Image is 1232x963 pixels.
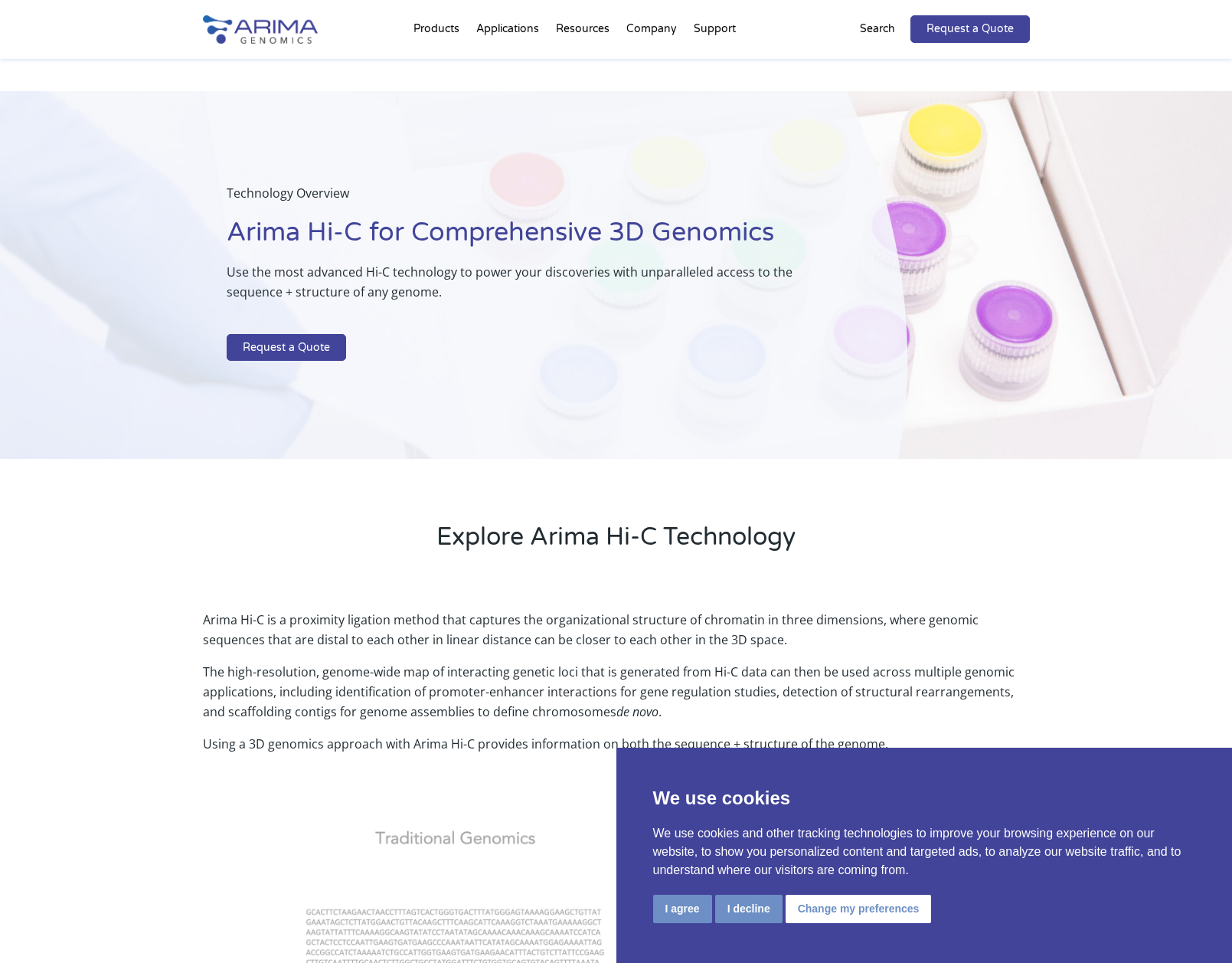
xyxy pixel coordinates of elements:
p: The high-resolution, genome-wide map of interacting genetic loci that is generated from Hi-C data... [203,662,1030,734]
button: I decline [715,895,783,923]
p: We use cookies and other tracking technologies to improve your browsing experience on our website... [653,824,1196,879]
p: Technology Overview [227,183,830,215]
p: Use the most advanced Hi-C technology to power your discoveries with unparalleled access to the s... [227,262,830,314]
p: We use cookies [653,784,1196,812]
h1: Arima Hi-C for Comprehensive 3D Genomics [227,215,830,262]
p: Using a 3D genomics approach with Arima Hi-C provides information on both the sequence + structur... [203,734,1030,754]
button: Change my preferences [786,895,932,923]
a: Request a Quote [227,334,346,362]
a: Request a Quote [910,15,1030,43]
button: I agree [653,895,712,923]
i: de novo [616,703,658,720]
p: Arima Hi-C is a proximity ligation method that captures the organizational structure of chromatin... [203,610,1030,662]
img: Arima-Genomics-logo [203,15,318,44]
p: Search [860,19,895,39]
h2: Explore Arima Hi-C Technology [203,520,1030,566]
